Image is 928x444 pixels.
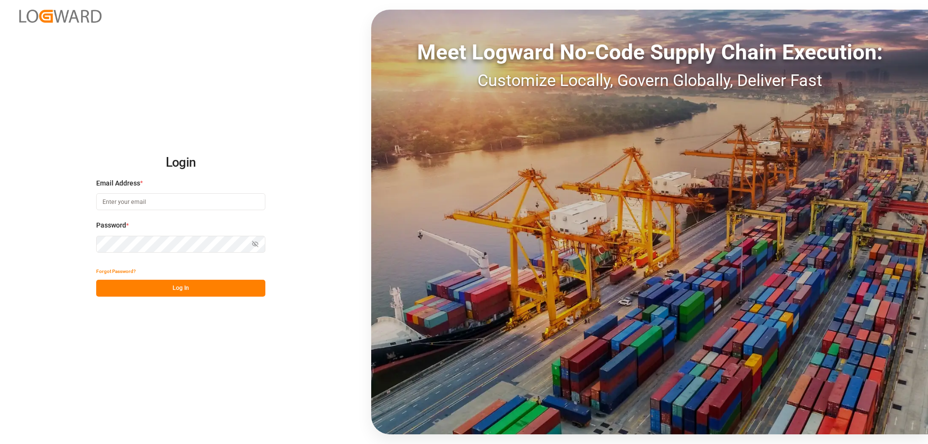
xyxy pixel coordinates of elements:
[96,147,265,178] h2: Login
[371,36,928,68] div: Meet Logward No-Code Supply Chain Execution:
[96,178,140,188] span: Email Address
[96,220,126,230] span: Password
[19,10,101,23] img: Logward_new_orange.png
[96,193,265,210] input: Enter your email
[371,68,928,93] div: Customize Locally, Govern Globally, Deliver Fast
[96,280,265,297] button: Log In
[96,263,136,280] button: Forgot Password?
